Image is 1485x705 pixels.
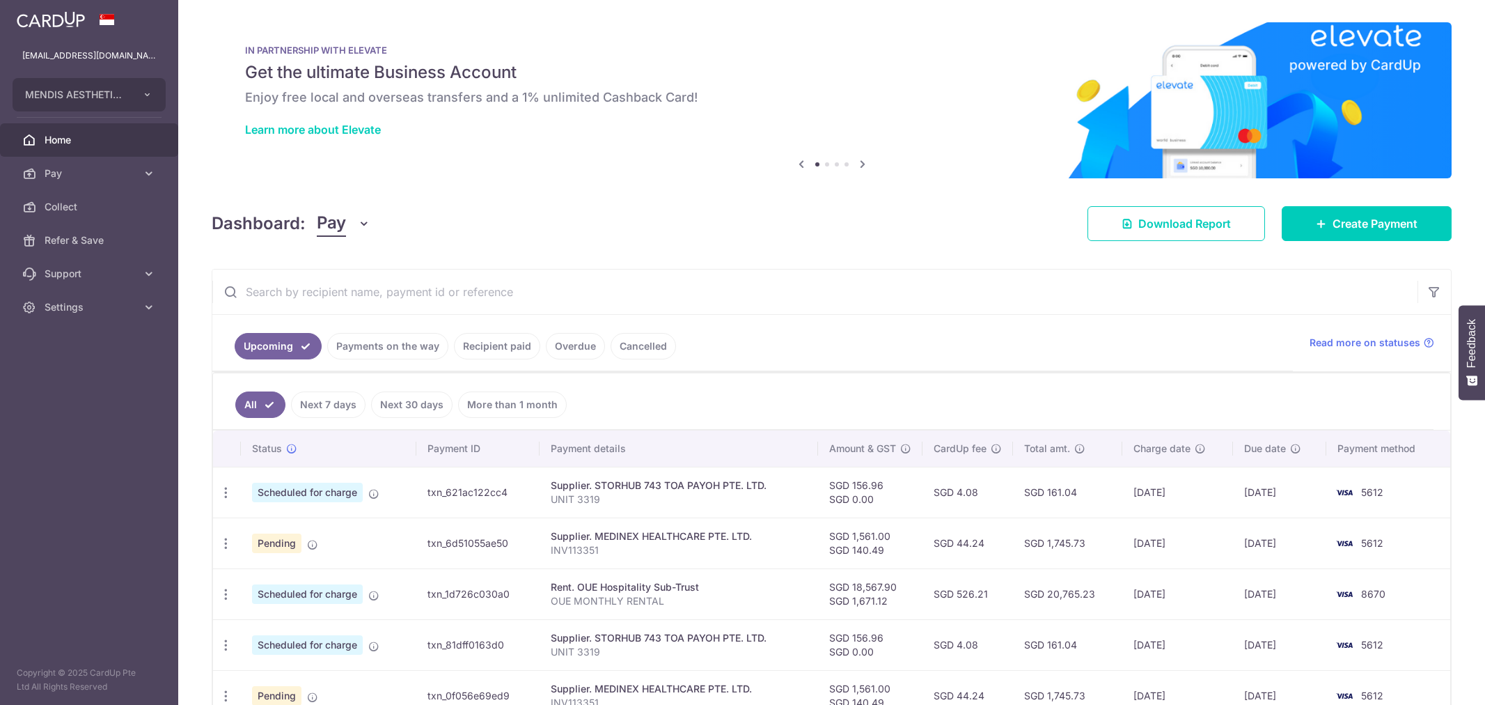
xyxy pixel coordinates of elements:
a: Download Report [1087,206,1265,241]
a: Payments on the way [327,333,448,359]
a: Cancelled [611,333,676,359]
div: Supplier. MEDINEX HEALTHCARE PTE. LTD. [551,682,808,696]
a: More than 1 month [458,392,567,418]
div: Supplier. STORHUB 743 TOA PAYOH PTE. LTD. [551,631,808,645]
p: UNIT 3319 [551,493,808,506]
span: Read more on statuses [1310,336,1420,350]
a: Next 30 days [371,392,453,418]
span: Settings [45,300,136,314]
span: Pay [45,166,136,180]
td: SGD 4.08 [922,619,1013,670]
td: SGD 526.21 [922,568,1013,619]
td: SGD 156.96 SGD 0.00 [818,467,922,518]
span: Download Report [1138,215,1231,232]
td: [DATE] [1233,619,1326,670]
h5: Get the ultimate Business Account [245,61,1418,84]
span: Due date [1244,442,1286,456]
span: Amount & GST [829,442,896,456]
img: Bank Card [1330,637,1358,653]
span: 5612 [1361,690,1383,702]
td: [DATE] [1122,619,1233,670]
td: SGD 20,765.23 [1013,568,1122,619]
td: txn_6d51055ae50 [416,518,540,568]
th: Payment ID [416,431,540,467]
td: SGD 1,561.00 SGD 140.49 [818,518,922,568]
a: Overdue [546,333,605,359]
img: Bank Card [1330,535,1358,552]
div: Supplier. MEDINEX HEALTHCARE PTE. LTD. [551,529,808,543]
a: Upcoming [235,333,322,359]
a: Learn more about Elevate [245,123,381,137]
div: Rent. OUE Hospitality Sub-Trust [551,580,808,594]
img: Renovation banner [212,22,1452,178]
th: Payment method [1326,431,1450,467]
span: Pending [252,534,301,553]
span: Support [45,267,136,281]
td: [DATE] [1122,467,1233,518]
img: Bank Card [1330,586,1358,603]
span: Collect [45,200,136,214]
span: Total amt. [1024,442,1070,456]
td: txn_1d726c030a0 [416,568,540,619]
a: All [235,392,285,418]
button: Pay [317,210,370,237]
td: [DATE] [1233,568,1326,619]
span: Charge date [1133,442,1191,456]
button: MENDIS AESTHETICS PTE. LTD. [13,78,166,111]
a: Next 7 days [291,392,366,418]
a: Read more on statuses [1310,336,1434,350]
td: SGD 1,745.73 [1013,518,1122,568]
p: INV113351 [551,543,808,557]
td: [DATE] [1122,518,1233,568]
img: Bank Card [1330,688,1358,704]
span: Refer & Save [45,233,136,247]
td: [DATE] [1233,467,1326,518]
span: MENDIS AESTHETICS PTE. LTD. [25,88,128,102]
input: Search by recipient name, payment id or reference [212,270,1417,314]
span: 5612 [1361,486,1383,498]
img: Bank Card [1330,484,1358,501]
h4: Dashboard: [212,211,306,236]
span: Feedback [1466,319,1478,368]
span: Status [252,442,282,456]
p: [EMAIL_ADDRESS][DOMAIN_NAME] [22,49,156,63]
td: SGD 18,567.90 SGD 1,671.12 [818,568,922,619]
img: CardUp [17,11,85,28]
span: Scheduled for charge [252,584,363,604]
p: IN PARTNERSHIP WITH ELEVATE [245,45,1418,56]
td: SGD 161.04 [1013,467,1122,518]
span: CardUp fee [934,442,987,456]
th: Payment details [540,431,819,467]
span: Pay [317,210,346,237]
td: [DATE] [1122,568,1233,619]
span: 8670 [1361,588,1385,600]
td: txn_621ac122cc4 [416,467,540,518]
a: Recipient paid [454,333,540,359]
p: UNIT 3319 [551,645,808,659]
p: OUE MONTHLY RENTAL [551,594,808,608]
span: Home [45,133,136,147]
button: Feedback - Show survey [1459,305,1485,400]
span: Scheduled for charge [252,483,363,502]
td: SGD 44.24 [922,518,1013,568]
td: SGD 161.04 [1013,619,1122,670]
span: Create Payment [1333,215,1417,232]
h6: Enjoy free local and overseas transfers and a 1% unlimited Cashback Card! [245,89,1418,106]
a: Create Payment [1282,206,1452,241]
td: [DATE] [1233,518,1326,568]
div: Supplier. STORHUB 743 TOA PAYOH PTE. LTD. [551,479,808,493]
td: txn_81dff0163d0 [416,619,540,670]
td: SGD 4.08 [922,467,1013,518]
span: 5612 [1361,537,1383,549]
span: Scheduled for charge [252,635,363,655]
span: 5612 [1361,639,1383,651]
td: SGD 156.96 SGD 0.00 [818,619,922,670]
